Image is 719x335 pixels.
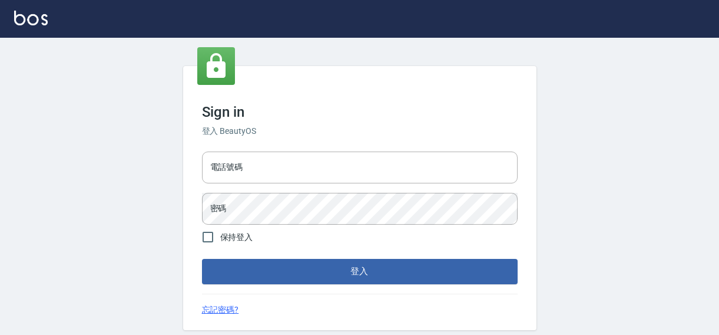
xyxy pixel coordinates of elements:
h6: 登入 BeautyOS [202,125,518,137]
a: 忘記密碼? [202,304,239,316]
img: Logo [14,11,48,25]
button: 登入 [202,259,518,284]
h3: Sign in [202,104,518,120]
span: 保持登入 [220,231,253,244]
